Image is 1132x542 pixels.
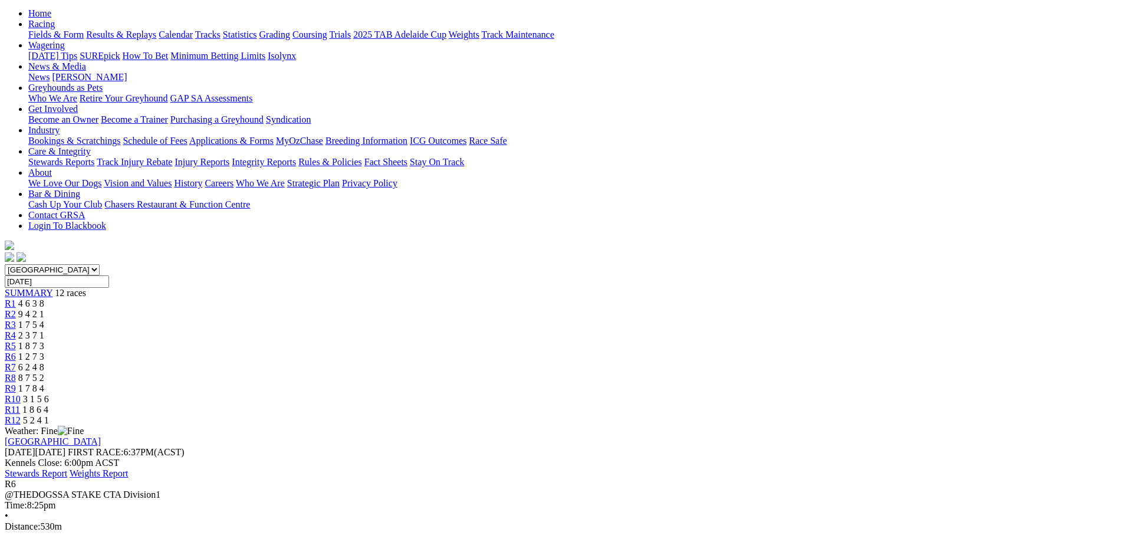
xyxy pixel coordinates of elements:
span: [DATE] [5,447,65,457]
div: 530m [5,521,1127,532]
span: Weather: Fine [5,426,84,436]
div: Care & Integrity [28,157,1127,167]
a: About [28,167,52,178]
div: Greyhounds as Pets [28,93,1127,104]
a: Breeding Information [325,136,407,146]
img: twitter.svg [17,252,26,262]
a: Contact GRSA [28,210,85,220]
a: Become a Trainer [101,114,168,124]
a: How To Bet [123,51,169,61]
span: 6:37PM(ACST) [68,447,185,457]
a: Calendar [159,29,193,40]
div: @THEDOGSSA STAKE CTA Division1 [5,490,1127,500]
a: Get Involved [28,104,78,114]
span: Distance: [5,521,40,531]
a: Chasers Restaurant & Function Centre [104,199,250,209]
a: R9 [5,383,16,393]
span: 8 7 5 2 [18,373,44,383]
span: FIRST RACE: [68,447,123,457]
a: [PERSON_NAME] [52,72,127,82]
span: 12 races [55,288,86,298]
a: Fields & Form [28,29,84,40]
div: About [28,178,1127,189]
a: R7 [5,362,16,372]
div: Wagering [28,51,1127,61]
span: 1 8 7 3 [18,341,44,351]
a: Care & Integrity [28,146,91,156]
img: Fine [58,426,84,436]
a: Tracks [195,29,221,40]
a: R8 [5,373,16,383]
a: SUREpick [80,51,120,61]
a: Stay On Track [410,157,464,167]
a: Racing [28,19,55,29]
a: Injury Reports [175,157,229,167]
a: Integrity Reports [232,157,296,167]
a: R10 [5,394,21,404]
span: Time: [5,500,27,510]
a: Race Safe [469,136,506,146]
a: News [28,72,50,82]
span: 4 6 3 8 [18,298,44,308]
a: We Love Our Dogs [28,178,101,188]
a: Track Injury Rebate [97,157,172,167]
span: 6 2 4 8 [18,362,44,372]
a: Login To Blackbook [28,221,106,231]
a: Bar & Dining [28,189,80,199]
a: Weights [449,29,479,40]
a: R1 [5,298,16,308]
a: Results & Replays [86,29,156,40]
a: SUMMARY [5,288,52,298]
a: Trials [329,29,351,40]
a: Weights Report [70,468,129,478]
span: • [5,511,8,521]
a: Stewards Reports [28,157,94,167]
span: 5 2 4 1 [23,415,49,425]
a: R5 [5,341,16,351]
span: 2 3 7 1 [18,330,44,340]
a: Minimum Betting Limits [170,51,265,61]
a: ICG Outcomes [410,136,466,146]
a: Industry [28,125,60,135]
span: [DATE] [5,447,35,457]
input: Select date [5,275,109,288]
a: 2025 TAB Adelaide Cup [353,29,446,40]
a: Bookings & Scratchings [28,136,120,146]
a: R6 [5,352,16,362]
div: 8:25pm [5,500,1127,511]
span: 1 2 7 3 [18,352,44,362]
a: Syndication [266,114,311,124]
a: Stewards Report [5,468,67,478]
a: Strategic Plan [287,178,340,188]
a: Grading [259,29,290,40]
a: Purchasing a Greyhound [170,114,264,124]
a: News & Media [28,61,86,71]
a: R3 [5,320,16,330]
img: facebook.svg [5,252,14,262]
a: R11 [5,405,20,415]
span: 1 7 8 4 [18,383,44,393]
a: [GEOGRAPHIC_DATA] [5,436,101,446]
span: 3 1 5 6 [23,394,49,404]
a: R12 [5,415,21,425]
a: Who We Are [236,178,285,188]
div: News & Media [28,72,1127,83]
a: Retire Your Greyhound [80,93,168,103]
a: R2 [5,309,16,319]
a: Statistics [223,29,257,40]
a: Isolynx [268,51,296,61]
a: History [174,178,202,188]
a: R4 [5,330,16,340]
a: Coursing [292,29,327,40]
